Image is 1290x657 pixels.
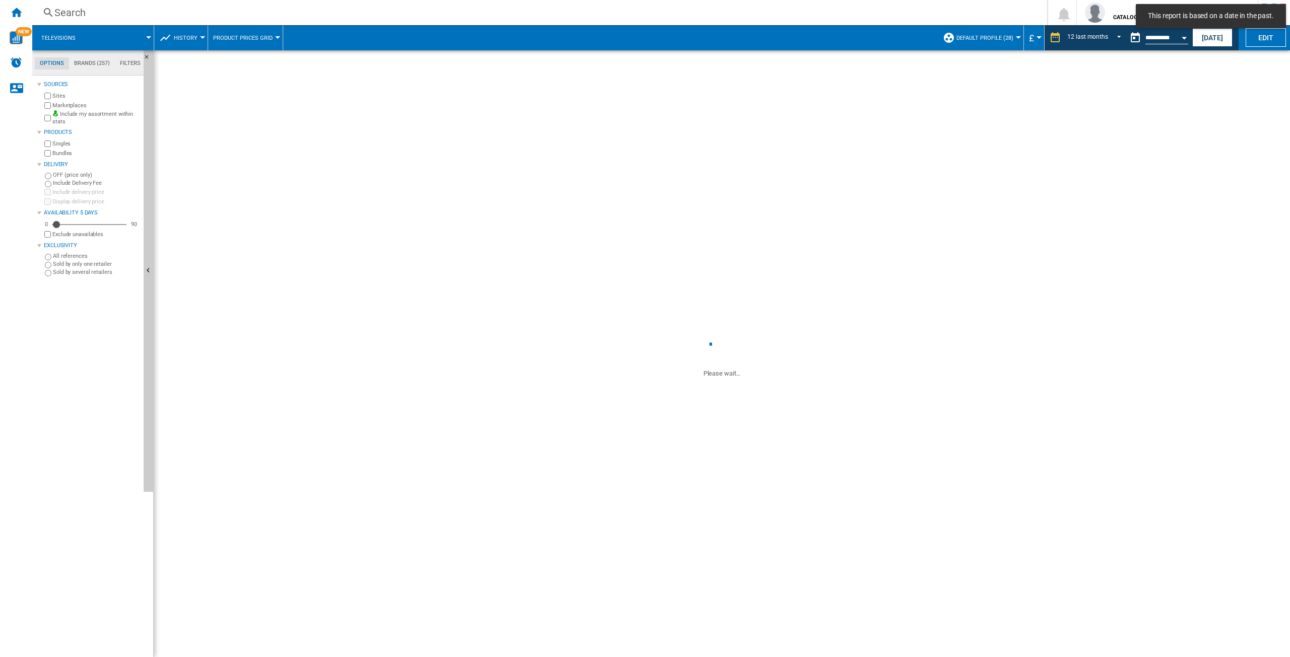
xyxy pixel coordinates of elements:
span: History [174,35,198,41]
span: [PERSON_NAME] [1113,5,1236,15]
img: wise-card.svg [10,31,23,44]
img: mysite-bg-18x18.png [52,110,58,116]
md-select: REPORTS.WIZARD.STEPS.REPORT.STEPS.REPORT_OPTIONS.PERIOD: 12 last months [1066,30,1125,46]
img: profile.jpg [1085,3,1105,23]
label: Exclude unavailables [52,231,140,238]
button: Open calendar [1175,27,1193,45]
input: Display delivery price [44,198,51,205]
label: Display delivery price [52,198,140,205]
button: £ [1029,25,1039,50]
label: Sites [52,92,140,100]
div: Products [44,128,140,136]
input: Include delivery price [44,189,51,195]
label: Include my assortment within stats [52,110,140,126]
md-menu: Currency [1024,25,1045,50]
div: 0 [42,221,50,228]
span: Product prices grid [213,35,273,41]
md-slider: Availability [52,220,126,230]
button: Televisions [41,25,86,50]
input: All references [45,254,51,260]
input: Sold by only one retailer [45,262,51,268]
label: Include Delivery Fee [53,179,140,187]
div: 90 [128,221,140,228]
label: Sold by only one retailer [53,260,140,268]
img: alerts-logo.svg [10,56,22,68]
span: This report is based on a date in the past. [1145,11,1277,21]
button: Hide [144,50,154,492]
input: Sites [44,93,51,99]
label: Singles [52,140,140,148]
button: Edit [1246,28,1286,47]
input: Include Delivery Fee [45,181,51,187]
input: Bundles [44,150,51,157]
button: Hide [144,50,156,68]
button: History [174,25,203,50]
button: md-calendar [1125,28,1145,48]
label: Include delivery price [52,188,140,196]
b: CATALOG SAMSUNG [DOMAIN_NAME] (DA+AV) [1113,14,1236,21]
md-tab-item: Filters [115,57,146,69]
div: History [159,25,203,50]
button: Default profile (28) [956,25,1018,50]
div: Exclusivity [44,242,140,250]
input: OFF (price only) [45,173,51,179]
input: Display delivery price [44,231,51,238]
span: Televisions [41,35,76,41]
label: Marketplaces [52,102,140,109]
span: NEW [16,27,32,36]
input: Sold by several retailers [45,270,51,276]
ng-transclude: Please wait... [703,370,741,377]
div: Availability 5 Days [44,209,140,217]
label: Sold by several retailers [53,268,140,276]
div: Default profile (28) [943,25,1018,50]
input: Include my assortment within stats [44,112,51,124]
label: All references [53,252,140,260]
div: Delivery [44,161,140,169]
label: OFF (price only) [53,171,140,179]
input: Marketplaces [44,102,51,109]
div: Televisions [37,25,149,50]
md-tab-item: Options [35,57,69,69]
md-tab-item: Brands (257) [69,57,115,69]
span: £ [1029,33,1034,43]
div: 12 last months [1067,33,1108,40]
input: Singles [44,140,51,147]
div: Search [54,6,1021,20]
label: Bundles [52,150,140,157]
div: Sources [44,81,140,89]
span: Default profile (28) [956,35,1013,41]
button: Product prices grid [213,25,278,50]
button: [DATE] [1192,28,1233,47]
div: This report is based on a date in the past. [1125,25,1190,50]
